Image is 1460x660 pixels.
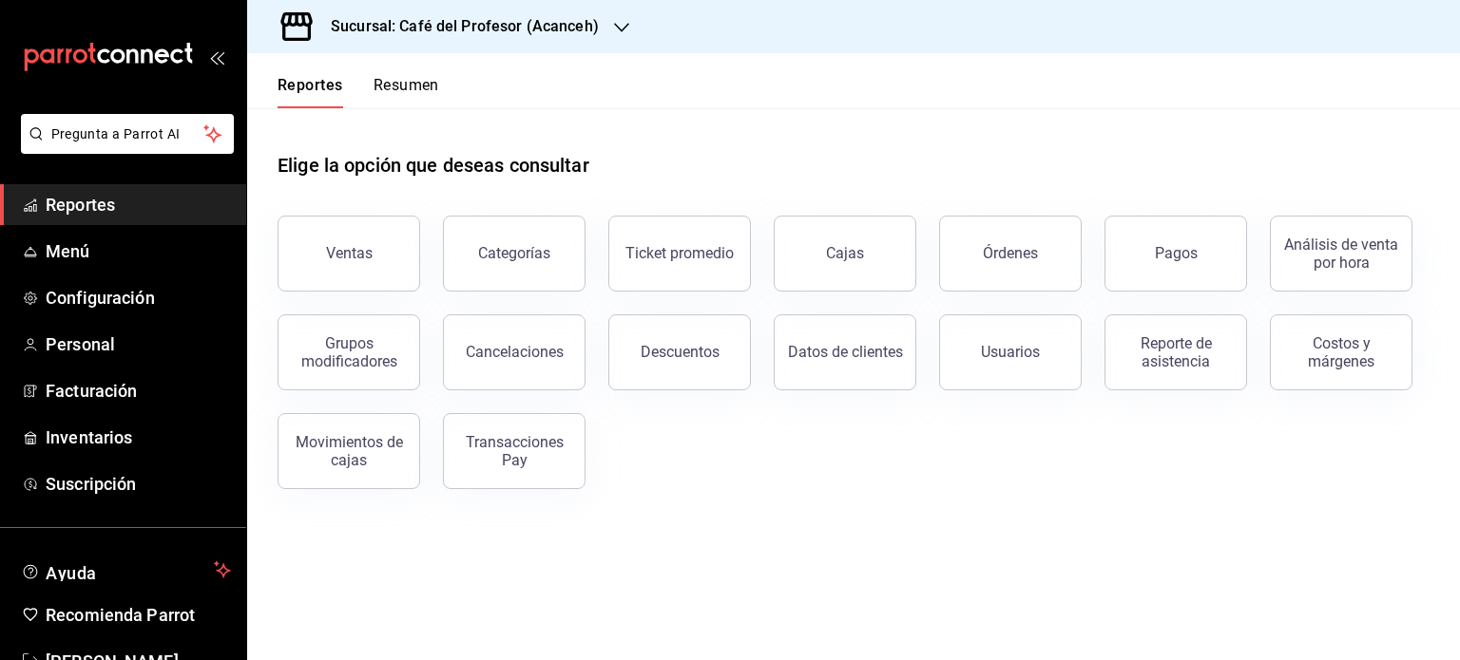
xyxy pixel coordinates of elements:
[826,242,865,265] div: Cajas
[641,343,720,361] div: Descuentos
[374,76,439,108] button: Resumen
[443,413,586,489] button: Transacciones Pay
[278,76,343,108] button: Reportes
[278,216,420,292] button: Ventas
[13,138,234,158] a: Pregunta a Parrot AI
[46,471,231,497] span: Suscripción
[316,15,599,38] h3: Sucursal: Café del Profesor (Acanceh)
[1270,314,1412,390] button: Costos y márgenes
[1282,334,1400,370] div: Costos y márgenes
[46,238,231,264] span: Menú
[939,216,1082,292] button: Órdenes
[1105,314,1247,390] button: Reporte de asistencia
[46,285,231,311] span: Configuración
[1117,334,1235,370] div: Reporte de asistencia
[608,216,751,292] button: Ticket promedio
[455,433,573,469] div: Transacciones Pay
[466,343,564,361] div: Cancelaciones
[939,314,1082,390] button: Usuarios
[278,314,420,390] button: Grupos modificadores
[443,216,586,292] button: Categorías
[290,334,408,370] div: Grupos modificadores
[1155,244,1198,262] div: Pagos
[1105,216,1247,292] button: Pagos
[478,244,550,262] div: Categorías
[774,216,916,292] a: Cajas
[625,244,734,262] div: Ticket promedio
[46,424,231,450] span: Inventarios
[278,76,439,108] div: navigation tabs
[443,314,586,390] button: Cancelaciones
[51,124,204,144] span: Pregunta a Parrot AI
[774,314,916,390] button: Datos de clientes
[788,343,903,361] div: Datos de clientes
[608,314,751,390] button: Descuentos
[278,413,420,489] button: Movimientos de cajas
[983,244,1038,262] div: Órdenes
[46,192,231,217] span: Reportes
[326,244,373,262] div: Ventas
[46,602,231,628] span: Recomienda Parrot
[46,378,231,404] span: Facturación
[290,433,408,469] div: Movimientos de cajas
[1282,236,1400,272] div: Análisis de venta por hora
[981,343,1040,361] div: Usuarios
[1270,216,1412,292] button: Análisis de venta por hora
[21,114,234,154] button: Pregunta a Parrot AI
[46,558,206,581] span: Ayuda
[46,331,231,357] span: Personal
[278,151,589,179] h1: Elige la opción que deseas consultar
[209,49,224,65] button: open_drawer_menu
